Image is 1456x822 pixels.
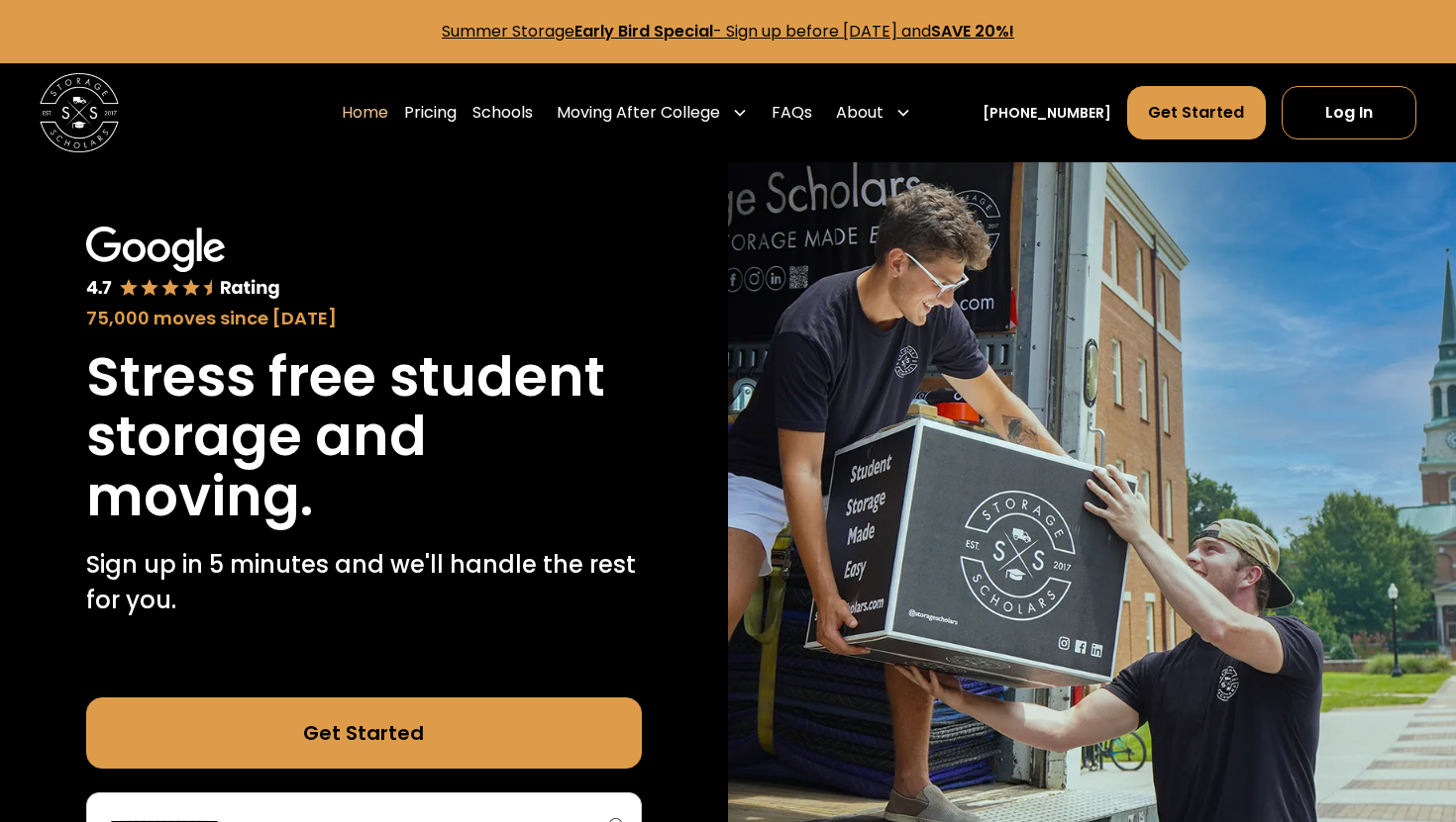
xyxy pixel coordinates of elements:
[828,85,919,140] div: About
[574,20,713,43] strong: Early Bird Special
[86,347,642,527] h1: Stress free student storage and moving.
[836,101,884,125] div: About
[557,101,720,125] div: Moving After College
[342,85,388,140] a: Home
[549,85,756,140] div: Moving After College
[442,20,1014,43] a: Summer StorageEarly Bird Special- Sign up before [DATE] andSAVE 20%!
[772,85,812,140] a: FAQs
[86,305,642,331] div: 75,000 moves since [DATE]
[1127,86,1265,139] a: Get Started
[1282,86,1416,139] a: Log In
[86,697,642,769] a: Get Started
[40,73,119,152] a: home
[472,85,533,140] a: Schools
[931,20,1014,43] strong: SAVE 20%!
[40,73,119,152] img: Storage Scholars main logo
[404,85,457,140] a: Pricing
[86,547,642,618] p: Sign up in 5 minutes and we'll handle the rest for you.
[86,227,281,301] img: Google 4.7 star rating
[983,103,1111,124] a: [PHONE_NUMBER]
